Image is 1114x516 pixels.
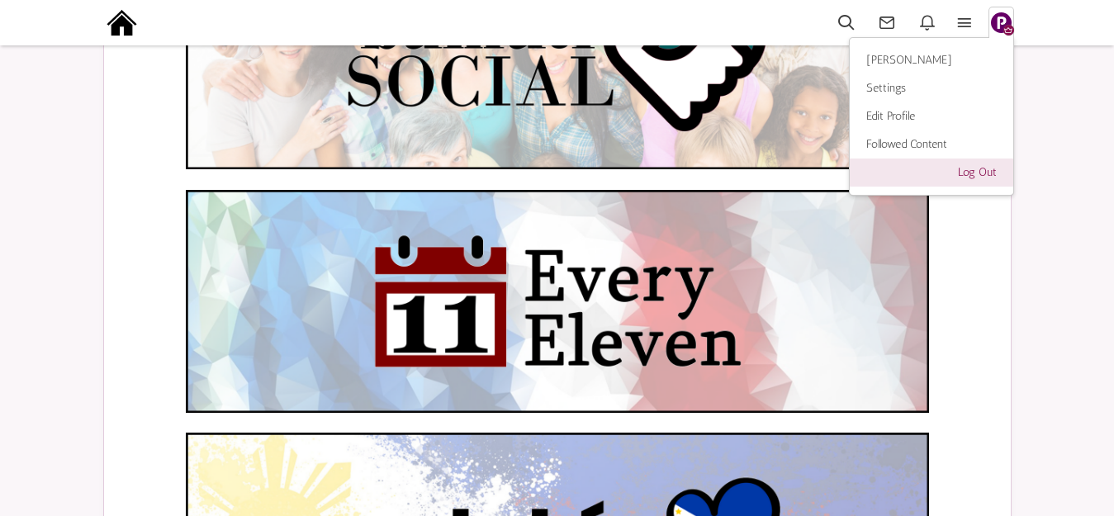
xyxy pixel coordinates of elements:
a: Settings [850,74,1013,102]
img: Slide1.png [991,12,1012,33]
a: Edit Profile [850,102,1013,130]
img: output-onlinepngtools%20-%202025-09-15T191211.976.png [103,4,140,41]
a: Log Out [850,159,1013,187]
a: [PERSON_NAME] [850,46,1013,74]
span: [PERSON_NAME] [866,53,952,67]
a: Followed Content [850,130,1013,159]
